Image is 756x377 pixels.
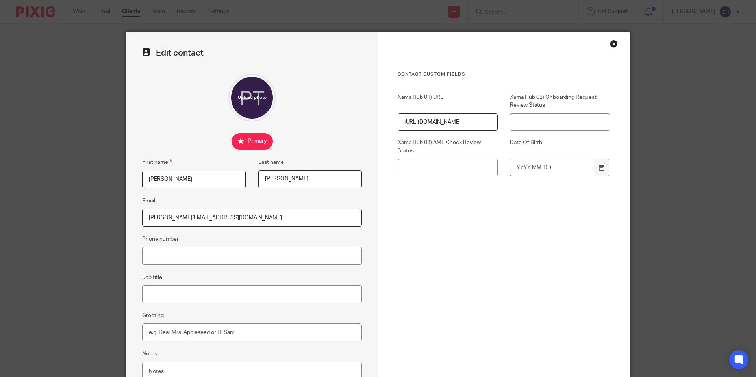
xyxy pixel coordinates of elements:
h2: Edit contact [142,48,362,58]
label: Date Of Birth [510,139,610,155]
h3: Contact Custom fields [398,71,610,78]
input: e.g. Dear Mrs. Appleseed or Hi Sam [142,323,362,341]
label: First name [142,158,172,167]
label: Notes [142,350,157,358]
label: Greeting [142,312,164,319]
div: Close this dialog window [610,40,618,48]
label: Xama Hub 02) Onboarding Request Review Status [510,93,610,110]
input: YYYY-MM-DD [510,159,594,176]
label: Xama Hub 01) URL [398,93,498,110]
label: Job title [142,273,162,281]
label: Email [142,197,155,205]
label: Last name [258,158,284,166]
label: Phone number [142,235,179,243]
label: Xama Hub 03) AML Check Review Status [398,139,498,155]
